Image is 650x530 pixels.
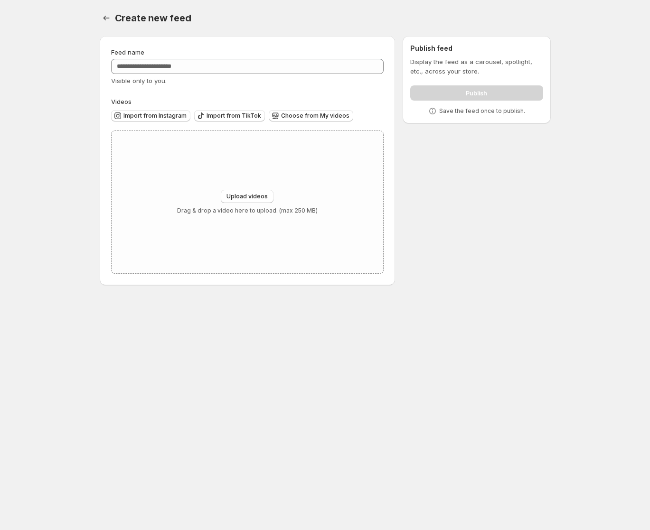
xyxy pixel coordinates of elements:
[281,112,349,120] span: Choose from My videos
[221,190,273,203] button: Upload videos
[100,11,113,25] button: Settings
[115,12,191,24] span: Create new feed
[177,207,318,214] p: Drag & drop a video here to upload. (max 250 MB)
[226,193,268,200] span: Upload videos
[207,112,261,120] span: Import from TikTok
[269,110,353,121] button: Choose from My videos
[194,110,265,121] button: Import from TikTok
[111,77,167,84] span: Visible only to you.
[111,98,132,105] span: Videos
[123,112,187,120] span: Import from Instagram
[111,48,144,56] span: Feed name
[410,57,543,76] p: Display the feed as a carousel, spotlight, etc., across your store.
[410,44,543,53] h2: Publish feed
[111,110,190,121] button: Import from Instagram
[439,107,525,115] p: Save the feed once to publish.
